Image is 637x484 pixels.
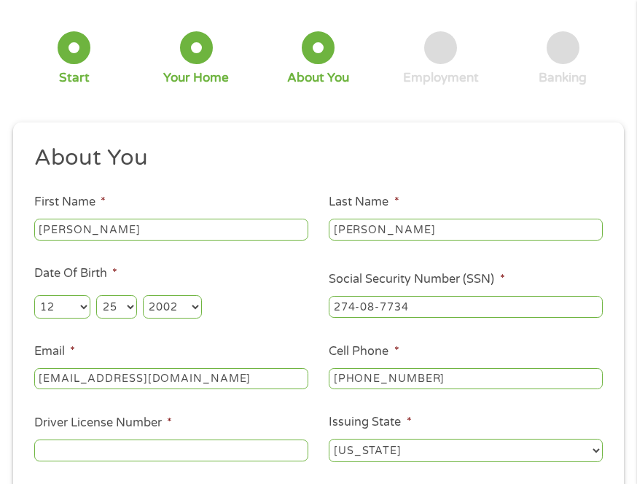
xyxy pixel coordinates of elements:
label: Date Of Birth [34,266,117,281]
div: About You [287,70,349,86]
input: 078-05-1120 [329,296,603,318]
label: First Name [34,195,106,210]
label: Email [34,344,75,359]
div: Start [59,70,90,86]
input: (541) 754-3010 [329,368,603,390]
label: Issuing State [329,415,411,430]
label: Cell Phone [329,344,399,359]
div: Banking [539,70,587,86]
input: John [34,219,308,241]
h2: About You [34,144,593,173]
input: Smith [329,219,603,241]
div: Your Home [163,70,229,86]
div: Employment [403,70,479,86]
label: Social Security Number (SSN) [329,272,504,287]
input: john@gmail.com [34,368,308,390]
label: Driver License Number [34,415,172,431]
label: Last Name [329,195,399,210]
